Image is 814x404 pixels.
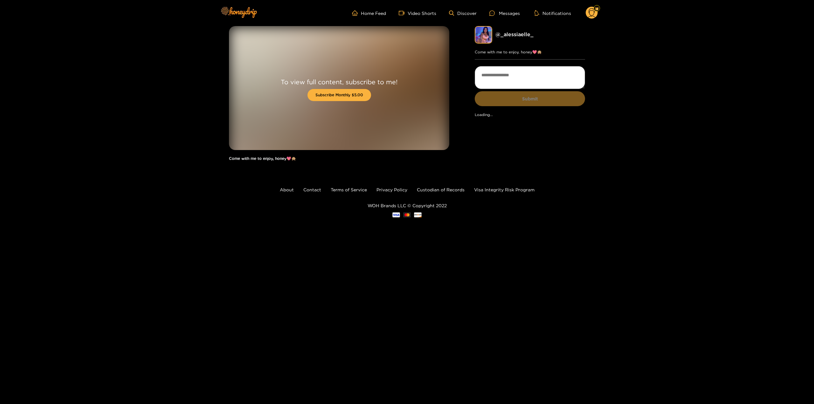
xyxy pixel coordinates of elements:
[475,50,585,54] p: Come with me to enjoy, honey💖🙊
[595,7,599,10] img: Fan Level
[475,91,585,106] button: Submit
[280,187,294,192] a: About
[307,89,371,101] button: Subscribe Monthly $5.00
[331,187,367,192] a: Terms of Service
[533,10,573,16] button: Notifications
[399,10,408,16] span: video-camera
[495,31,534,37] a: @ _alessiaelle_
[303,187,321,192] a: Contact
[229,156,449,161] h1: Come with me to enjoy, honey💖🙊
[281,78,397,86] p: To view full content, subscribe to me!
[475,26,492,44] img: _alessiaelle_
[352,10,386,16] a: Home Feed
[399,10,436,16] a: Video Shorts
[474,187,535,192] a: Visa Integrity Risk Program
[449,10,477,16] a: Discover
[352,10,361,16] span: home
[376,187,407,192] a: Privacy Policy
[417,187,465,192] a: Custodian of Records
[475,113,585,117] div: Loading...
[489,10,520,17] div: Messages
